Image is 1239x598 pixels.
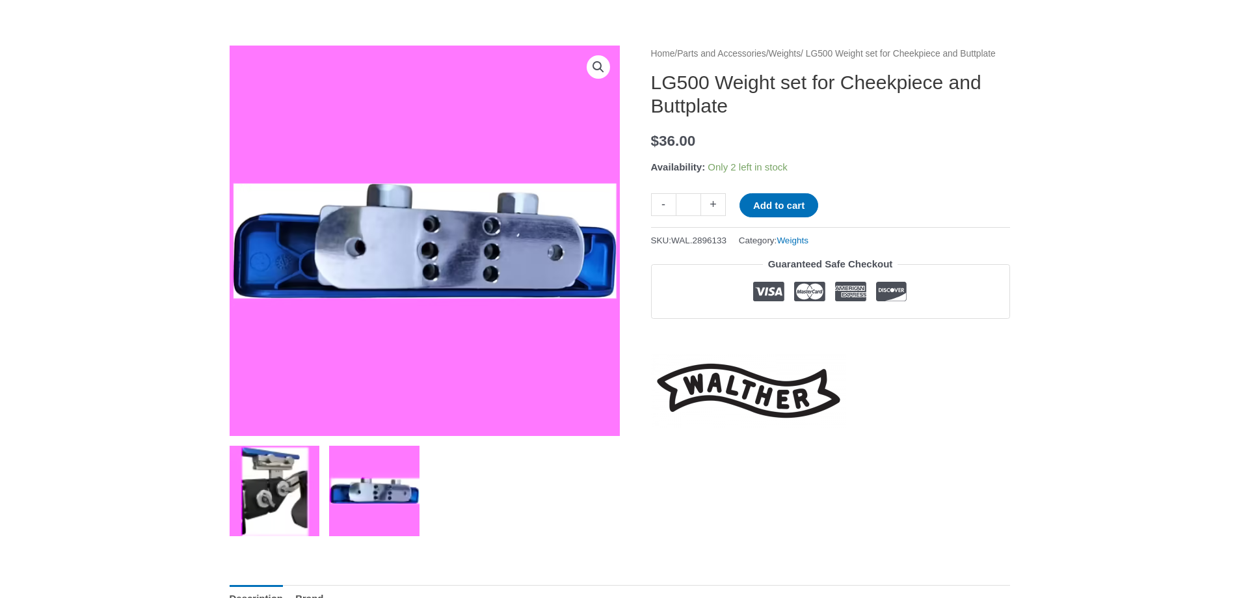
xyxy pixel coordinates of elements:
[651,161,706,172] span: Availability:
[651,193,676,216] a: -
[651,49,675,59] a: Home
[651,46,1010,62] nav: Breadcrumb
[777,236,808,245] a: Weights
[651,329,1010,344] iframe: Customer reviews powered by Trustpilot
[739,193,818,217] button: Add to cart
[739,232,808,249] span: Category:
[651,133,696,149] bdi: 36.00
[230,446,320,536] img: LG500 Weight set for Cheekpiece and Buttplate
[329,446,420,536] img: LG500 Weight set for Cheekpiece and Buttplate - Image 2
[677,49,766,59] a: Parts and Accessories
[763,255,898,273] legend: Guaranteed Safe Checkout
[708,161,788,172] span: Only 2 left in stock
[651,133,659,149] span: $
[701,193,726,216] a: +
[769,49,801,59] a: Weights
[651,232,727,249] span: SKU:
[671,236,726,245] span: WAL.2896133
[651,71,1010,118] h1: LG500 Weight set for Cheekpiece and Buttplate
[651,354,846,428] a: Walther
[676,193,701,216] input: Product quantity
[587,55,610,79] a: View full-screen image gallery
